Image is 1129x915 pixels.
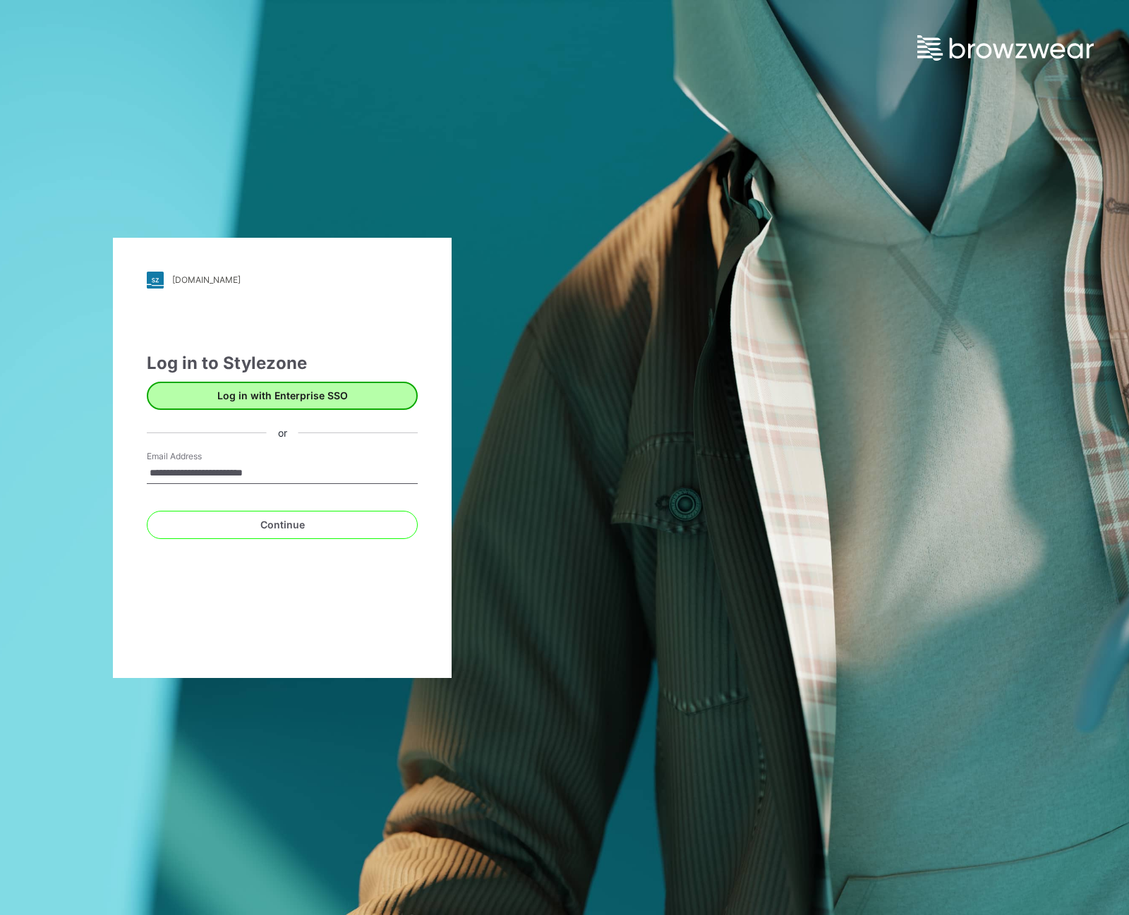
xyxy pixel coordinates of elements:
[147,450,246,463] label: Email Address
[917,35,1094,61] img: browzwear-logo.e42bd6dac1945053ebaf764b6aa21510.svg
[267,425,298,440] div: or
[147,272,164,289] img: stylezone-logo.562084cfcfab977791bfbf7441f1a819.svg
[147,351,418,376] div: Log in to Stylezone
[172,274,241,285] div: [DOMAIN_NAME]
[147,511,418,539] button: Continue
[147,382,418,410] button: Log in with Enterprise SSO
[147,272,418,289] a: [DOMAIN_NAME]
